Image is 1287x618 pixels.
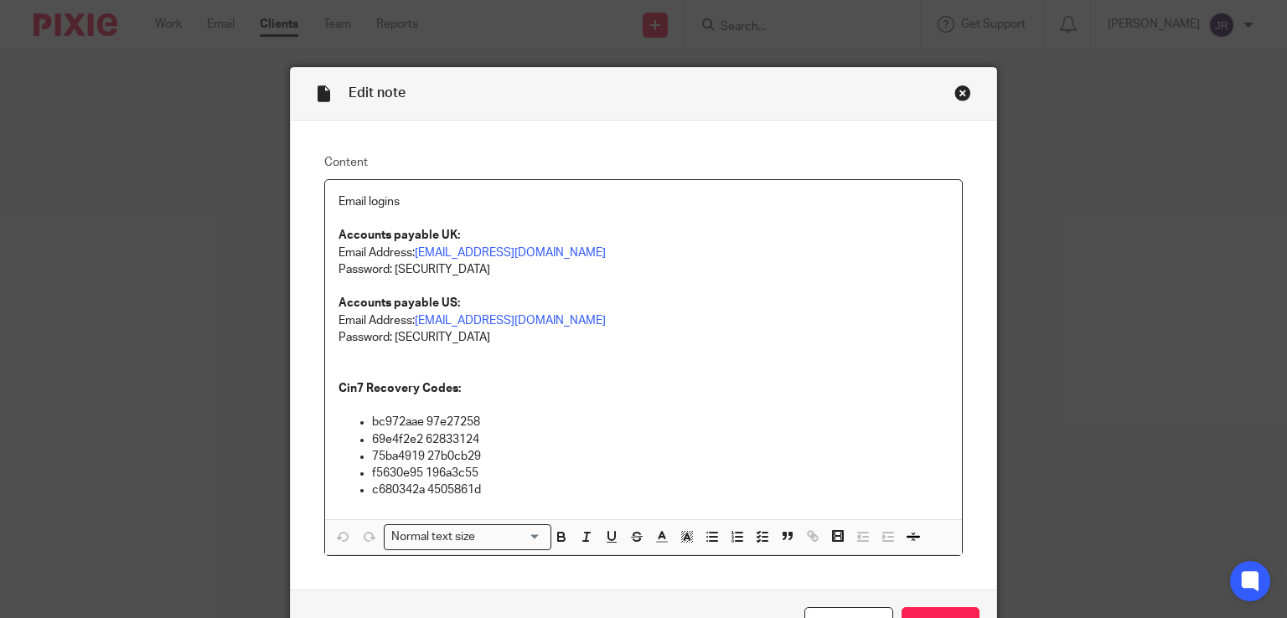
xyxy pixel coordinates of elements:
p: Email logins [339,193,949,210]
p: f5630e95 196a3c55 [372,465,949,482]
p: bc972aae 97e27258 [372,414,949,430]
a: [EMAIL_ADDRESS][DOMAIN_NAME] [415,315,606,327]
a: [EMAIL_ADDRESS][DOMAIN_NAME] [415,247,606,259]
p: 75ba4919 27b0cb29 [372,448,949,465]
p: Password: [SECURITY_DATA] [339,329,949,346]
span: Normal text size [388,528,479,546]
strong: Accounts payable US: [339,297,460,309]
span: Edit note [349,86,406,100]
p: c680342a 4505861d [372,482,949,498]
div: Search for option [384,524,551,550]
p: Email Address: [339,312,949,329]
label: Content [324,154,964,171]
strong: Cin7 Recovery Codes: [339,383,461,394]
strong: Accounts payable UK: [339,229,460,241]
div: Close this dialog window [954,85,971,101]
p: 69e4f2e2 62833124 [372,431,949,448]
p: Email Address: [339,245,949,261]
p: Password: [SECURITY_DATA] [339,261,949,278]
input: Search for option [481,528,541,546]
